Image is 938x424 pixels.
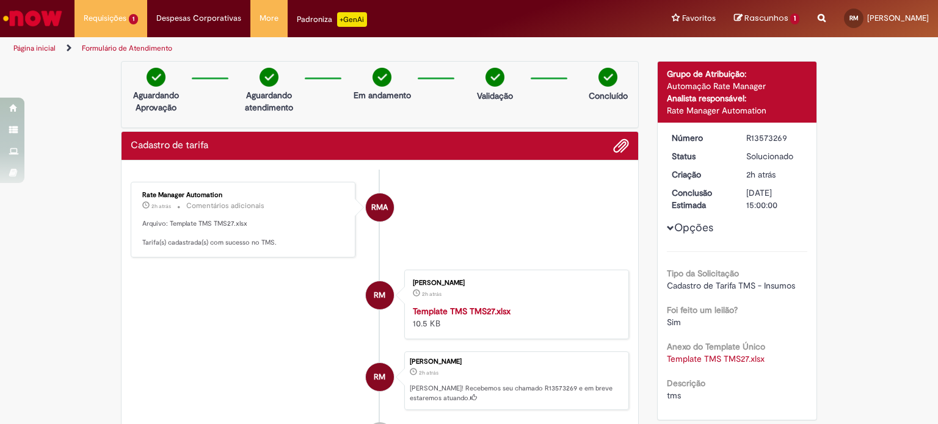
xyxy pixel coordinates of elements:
[598,68,617,87] img: check-circle-green.png
[746,187,803,211] div: [DATE] 15:00:00
[374,362,385,392] span: RM
[13,43,56,53] a: Página inicial
[186,201,264,211] small: Comentários adicionais
[413,306,511,317] a: Template TMS TMS27.xlsx
[663,187,738,211] dt: Conclusão Estimada
[667,92,808,104] div: Analista responsável:
[142,192,346,199] div: Rate Manager Automation
[667,390,681,401] span: tms
[663,150,738,162] dt: Status
[734,13,799,24] a: Rascunhos
[84,12,126,24] span: Requisições
[374,281,385,310] span: RM
[366,193,394,221] div: Rate Manager Automation
[667,341,765,352] b: Anexo do Template Único
[746,150,803,162] div: Solucionado
[239,89,299,113] p: Aguardando atendimento
[419,369,438,376] span: 2h atrás
[667,304,738,315] b: Foi feito um leilão?
[746,169,776,180] span: 2h atrás
[422,290,442,298] span: 2h atrás
[82,43,172,53] a: Formulário de Atendimento
[366,363,394,391] div: Rafael Marconato
[682,12,716,24] span: Favoritos
[667,280,795,291] span: Cadastro de Tarifa TMS - Insumos
[9,37,616,60] ul: Trilhas de página
[371,193,388,222] span: RMA
[746,169,776,180] time: 27/09/2025 19:27:36
[867,13,929,23] span: [PERSON_NAME]
[373,68,391,87] img: check-circle-green.png
[260,68,278,87] img: check-circle-green.png
[667,378,705,389] b: Descrição
[260,12,278,24] span: More
[849,14,859,22] span: RM
[613,138,629,154] button: Adicionar anexos
[126,89,186,113] p: Aguardando Aprovação
[337,12,367,27] p: +GenAi
[297,12,367,27] div: Padroniza
[477,90,513,102] p: Validação
[131,140,208,151] h2: Cadastro de tarifa Histórico de tíquete
[667,353,765,364] a: Download de Template TMS TMS27.xlsx
[147,68,165,87] img: check-circle-green.png
[663,132,738,144] dt: Número
[129,14,138,24] span: 1
[667,268,739,279] b: Tipo da Solicitação
[419,369,438,376] time: 27/09/2025 19:27:36
[790,13,799,24] span: 1
[663,168,738,181] dt: Criação
[485,68,504,87] img: check-circle-green.png
[151,203,171,210] span: 2h atrás
[410,384,622,403] p: [PERSON_NAME]! Recebemos seu chamado R13573269 e em breve estaremos atuando.
[667,68,808,80] div: Grupo de Atribuição:
[413,305,616,329] div: 10.5 KB
[667,80,808,92] div: Automação Rate Manager
[354,89,411,101] p: Em andamento
[744,12,788,24] span: Rascunhos
[746,132,803,144] div: R13573269
[131,351,629,410] li: Rafael Marconato
[413,279,616,287] div: [PERSON_NAME]
[667,317,681,328] span: Sim
[746,168,803,181] div: 27/09/2025 19:27:36
[142,219,346,248] p: Arquivo: Template TMS TMS27.xlsx Tarifa(s) cadastrada(s) com sucesso no TMS.
[410,358,622,365] div: [PERSON_NAME]
[589,90,628,102] p: Concluído
[422,290,442,298] time: 27/09/2025 19:27:32
[1,6,64,31] img: ServiceNow
[156,12,241,24] span: Despesas Corporativas
[151,203,171,210] time: 27/09/2025 19:35:55
[667,104,808,117] div: Rate Manager Automation
[366,281,394,309] div: Rafael Marconato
